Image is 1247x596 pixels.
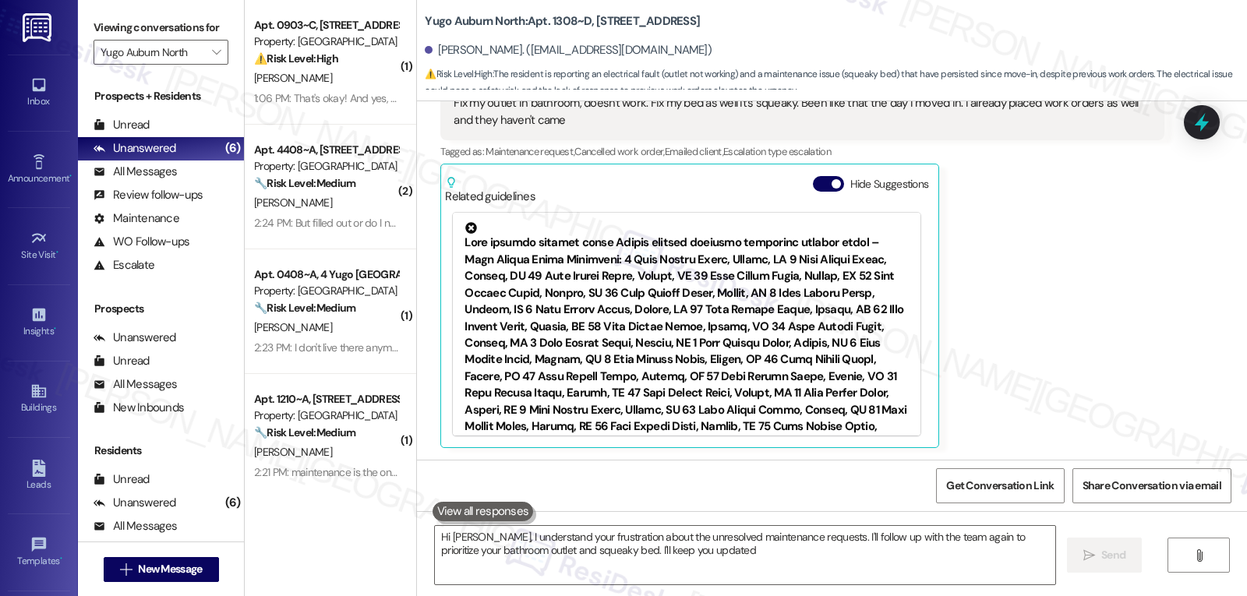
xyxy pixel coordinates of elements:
div: Apt. 1210~A, [STREET_ADDRESS] [254,391,398,407]
div: Tagged as: [440,140,1164,163]
span: • [60,553,62,564]
span: • [54,323,56,334]
div: All Messages [94,376,177,393]
div: Related guidelines [445,176,535,205]
div: Unread [94,471,150,488]
div: (6) [221,136,245,160]
button: New Message [104,557,219,582]
div: Property: [GEOGRAPHIC_DATA] [254,283,398,299]
a: Insights • [8,302,70,344]
span: Send [1101,547,1125,563]
a: Buildings [8,378,70,420]
div: Fix my outlet in bathroom, doesn't work. Fix my bed as well it's squeaky. Been like that the day ... [454,95,1139,129]
span: Escalation type escalation [723,145,831,158]
button: Send [1067,538,1143,573]
div: 1:06 PM: That's okay! And yes, I moved out back in July [254,91,500,105]
div: Unread [94,353,150,369]
div: Review follow-ups [94,187,203,203]
div: Unanswered [94,495,176,511]
strong: ⚠️ Risk Level: High [254,51,338,65]
div: [PERSON_NAME]. ([EMAIL_ADDRESS][DOMAIN_NAME]) [425,42,712,58]
span: Maintenance request , [486,145,574,158]
img: ResiDesk Logo [23,13,55,42]
span: [PERSON_NAME] [254,71,332,85]
i:  [1083,549,1095,562]
a: Leads [8,455,70,497]
div: Property: [GEOGRAPHIC_DATA] [254,158,398,175]
a: Inbox [8,72,70,114]
div: 2:23 PM: I don't live there anymore [254,340,407,354]
span: Get Conversation Link [946,478,1054,494]
strong: 🔧 Risk Level: Medium [254,176,355,190]
span: [PERSON_NAME] [254,320,332,334]
div: Apt. 0408~A, 4 Yugo [GEOGRAPHIC_DATA] [254,266,398,283]
div: Apt. 4408~A, [STREET_ADDRESS] [254,142,398,158]
input: All communities [101,40,203,65]
div: Residents [78,443,244,459]
span: [PERSON_NAME] [254,445,332,459]
textarea: Hi [PERSON_NAME], I understand your frustration about the unresolved maintenance requests. I'll f... [435,526,1055,584]
span: New Message [138,561,202,577]
div: Unread [94,117,150,133]
div: Maintenance [94,210,179,227]
strong: ⚠️ Risk Level: High [425,68,492,80]
span: Cancelled work order , [574,145,664,158]
div: Property: [GEOGRAPHIC_DATA] [254,34,398,50]
i:  [212,46,221,58]
div: Apt. 0903~C, [STREET_ADDRESS] [254,17,398,34]
div: All Messages [94,164,177,180]
div: Unanswered [94,330,176,346]
div: Unanswered [94,140,176,157]
i:  [1193,549,1205,562]
div: 2:24 PM: But filled out or do I need to fill it out myself [254,216,488,230]
a: Site Visit • [8,225,70,267]
div: All Messages [94,518,177,534]
div: Prospects [78,301,244,317]
span: • [56,247,58,258]
label: Hide Suggestions [850,176,929,192]
b: Yugo Auburn North: Apt. 1308~D, [STREET_ADDRESS] [425,13,700,30]
span: : The resident is reporting an electrical fault (outlet not working) and a maintenance issue (squ... [425,66,1247,100]
div: New Inbounds [94,400,184,416]
div: Property: [GEOGRAPHIC_DATA] [254,407,398,424]
div: 2:21 PM: maintenance is the only problem i have! [254,465,471,479]
span: Share Conversation via email [1083,478,1221,494]
button: Get Conversation Link [936,468,1064,503]
strong: 🔧 Risk Level: Medium [254,425,355,439]
label: Viewing conversations for [94,16,228,40]
strong: 🔧 Risk Level: Medium [254,301,355,315]
i:  [120,563,132,576]
div: Escalate [94,257,154,273]
div: (6) [221,491,245,515]
div: WO Follow-ups [94,234,189,250]
button: Share Conversation via email [1072,468,1231,503]
div: Lore ipsumdo sitamet conse Adipis elitsed doeiusmo temporinc utlabor etdol – Magn Aliqua Enima Mi... [465,222,909,468]
div: Prospects + Residents [78,88,244,104]
span: Emailed client , [665,145,723,158]
span: • [69,171,72,182]
a: Templates • [8,531,70,573]
span: [PERSON_NAME] [254,196,332,210]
